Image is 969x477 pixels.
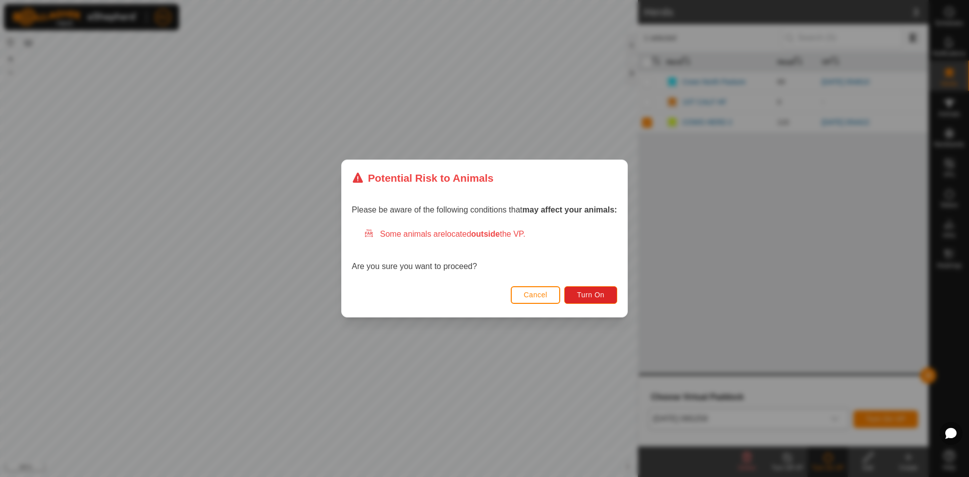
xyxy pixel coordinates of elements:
div: Are you sure you want to proceed? [352,228,617,273]
strong: outside [471,230,500,238]
div: Some animals are [364,228,617,240]
strong: may affect your animals: [522,205,617,214]
span: Turn On [577,291,605,299]
span: located the VP. [445,230,525,238]
button: Turn On [565,286,617,304]
span: Cancel [524,291,548,299]
span: Please be aware of the following conditions that [352,205,617,214]
button: Cancel [511,286,561,304]
div: Potential Risk to Animals [352,170,494,186]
